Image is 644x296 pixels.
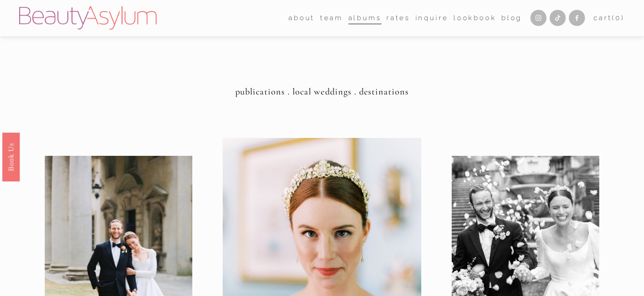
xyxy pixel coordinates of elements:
a: albums [348,11,381,25]
a: 0 items in cart [593,12,625,24]
a: TikTok [550,10,566,26]
a: Lookbook [453,11,496,25]
span: about [288,12,315,24]
a: Inquire [415,11,449,25]
a: folder dropdown [320,11,343,25]
h4: publications . local weddings . destinations [19,86,625,97]
span: 0 [615,14,621,22]
a: Blog [501,11,522,25]
a: Instagram [530,10,547,26]
a: Book Us [2,132,20,181]
span: ( ) [612,14,624,22]
span: team [320,12,343,24]
img: Beauty Asylum | Bridal Hair &amp; Makeup Charlotte &amp; Atlanta [19,6,157,30]
a: Rates [386,11,410,25]
a: folder dropdown [288,11,315,25]
a: Facebook [569,10,585,26]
